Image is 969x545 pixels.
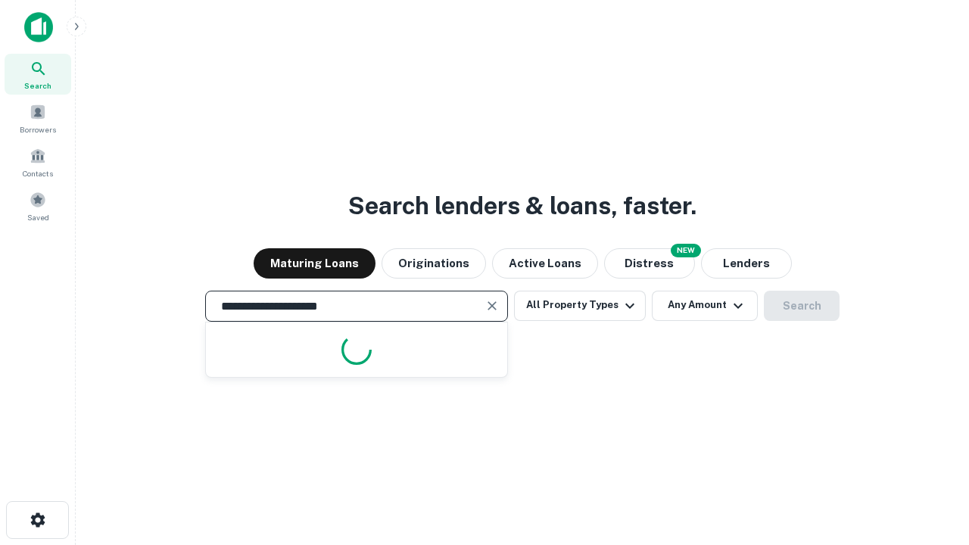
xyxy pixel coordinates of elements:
button: Search distressed loans with lien and other non-mortgage details. [604,248,695,279]
span: Borrowers [20,123,56,135]
a: Contacts [5,142,71,182]
span: Contacts [23,167,53,179]
div: NEW [671,244,701,257]
button: Clear [481,295,503,316]
button: Originations [382,248,486,279]
a: Borrowers [5,98,71,139]
img: capitalize-icon.png [24,12,53,42]
button: Lenders [701,248,792,279]
button: All Property Types [514,291,646,321]
button: Any Amount [652,291,758,321]
a: Search [5,54,71,95]
h3: Search lenders & loans, faster. [348,188,696,224]
button: Maturing Loans [254,248,375,279]
a: Saved [5,185,71,226]
span: Saved [27,211,49,223]
button: Active Loans [492,248,598,279]
iframe: Chat Widget [893,424,969,497]
span: Search [24,79,51,92]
